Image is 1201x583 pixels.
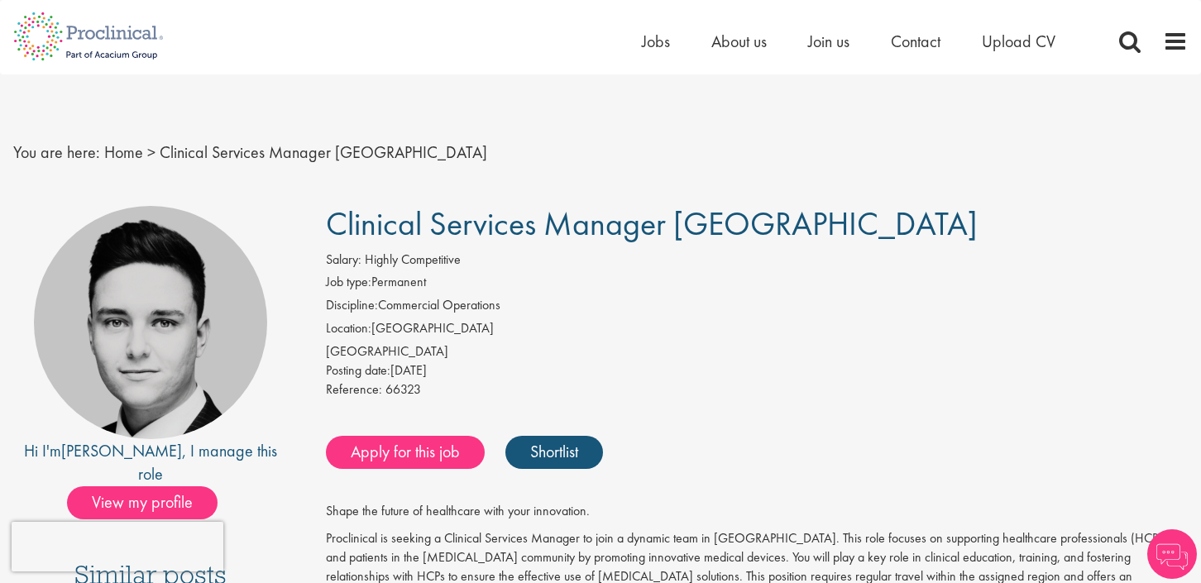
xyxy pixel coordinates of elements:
div: [GEOGRAPHIC_DATA] [326,342,1189,361]
span: Posting date: [326,361,390,379]
a: Upload CV [982,31,1055,52]
label: Job type: [326,273,371,292]
li: [GEOGRAPHIC_DATA] [326,319,1189,342]
a: Jobs [642,31,670,52]
a: Contact [891,31,940,52]
li: Permanent [326,273,1189,296]
span: You are here: [13,141,100,163]
a: Shortlist [505,436,603,469]
label: Reference: [326,380,382,399]
a: Join us [808,31,849,52]
a: Apply for this job [326,436,485,469]
iframe: reCAPTCHA [12,522,223,571]
img: imeage of recruiter Connor Lynes [34,206,267,439]
p: Shape the future of healthcare with your innovation. [326,502,1189,521]
div: [DATE] [326,361,1189,380]
a: About us [711,31,767,52]
span: 66323 [385,380,421,398]
label: Discipline: [326,296,378,315]
div: Hi I'm , I manage this role [13,439,289,486]
span: View my profile [67,486,218,519]
li: Commercial Operations [326,296,1189,319]
span: Highly Competitive [365,251,461,268]
img: Chatbot [1147,529,1197,579]
a: View my profile [67,490,234,511]
label: Location: [326,319,371,338]
span: > [147,141,156,163]
span: Clinical Services Manager [GEOGRAPHIC_DATA] [326,203,978,245]
label: Salary: [326,251,361,270]
a: breadcrumb link [104,141,143,163]
span: Clinical Services Manager [GEOGRAPHIC_DATA] [160,141,487,163]
a: [PERSON_NAME] [61,440,182,461]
